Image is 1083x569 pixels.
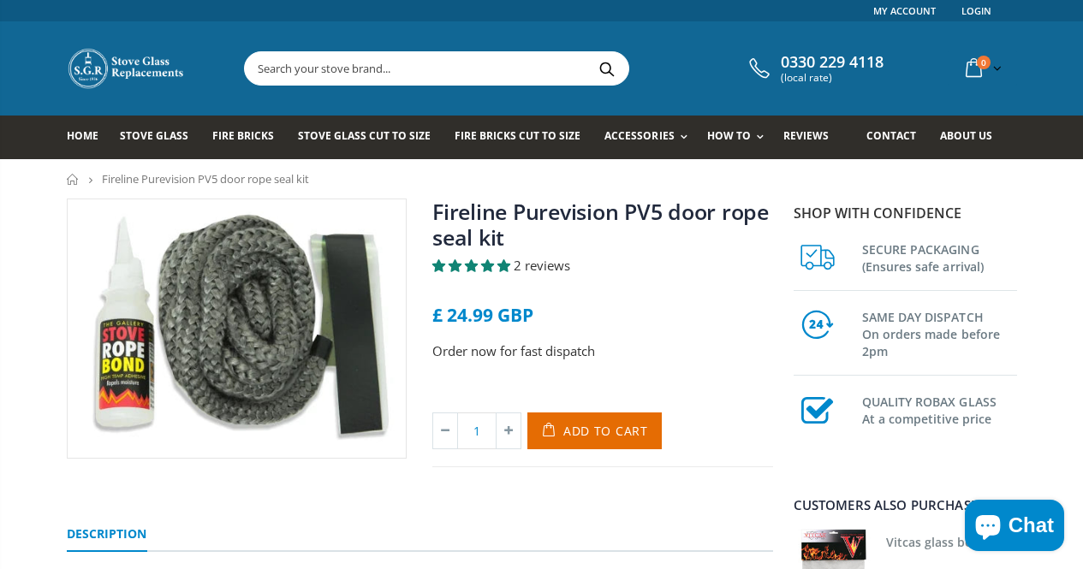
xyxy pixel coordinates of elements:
input: Search your stove brand... [245,52,820,85]
p: Order now for fast dispatch [432,341,773,361]
a: Home [67,116,111,159]
span: Stove Glass Cut To Size [298,128,431,143]
button: Add to Cart [527,412,662,449]
div: Customers also purchased... [794,499,1017,512]
span: Fire Bricks [212,128,274,143]
h3: SAME DAY DISPATCH On orders made before 2pm [862,305,1017,360]
h3: QUALITY ROBAX GLASS At a competitive price [862,390,1017,428]
a: Stove Glass Cut To Size [298,116,443,159]
a: Fire Bricks Cut To Size [455,116,593,159]
p: Shop with confidence [794,203,1017,223]
span: £ 24.99 GBP [432,303,533,327]
span: How To [707,128,751,143]
a: Home [67,174,80,185]
inbox-online-store-chat: Shopify online store chat [960,500,1069,555]
span: 0 [977,56,991,69]
span: Fireline Purevision PV5 door rope seal kit [102,171,309,187]
span: Fire Bricks Cut To Size [455,128,580,143]
a: Description [67,518,147,552]
a: Fire Bricks [212,116,287,159]
button: Search [588,52,627,85]
img: ACR8mmdoorropesealkit_8464ea6d-2f6b-41ea-8c10-037e9cb79520_800x_crop_center.webp [68,199,407,458]
span: Reviews [783,128,829,143]
a: Fireline Purevision PV5 door rope seal kit [432,197,769,252]
span: Add to Cart [563,423,648,439]
span: 2 reviews [514,257,570,274]
a: Stove Glass [120,116,201,159]
span: About us [940,128,992,143]
span: Home [67,128,98,143]
span: 0330 229 4118 [781,53,884,72]
a: 0 [959,51,1005,85]
a: How To [707,116,772,159]
span: Stove Glass [120,128,188,143]
span: (local rate) [781,72,884,84]
img: Stove Glass Replacement [67,47,187,90]
a: About us [940,116,1005,159]
span: 5.00 stars [432,257,514,274]
a: Reviews [783,116,842,159]
span: Accessories [604,128,674,143]
a: Contact [866,116,929,159]
span: Contact [866,128,916,143]
h3: SECURE PACKAGING (Ensures safe arrival) [862,238,1017,276]
a: Accessories [604,116,695,159]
